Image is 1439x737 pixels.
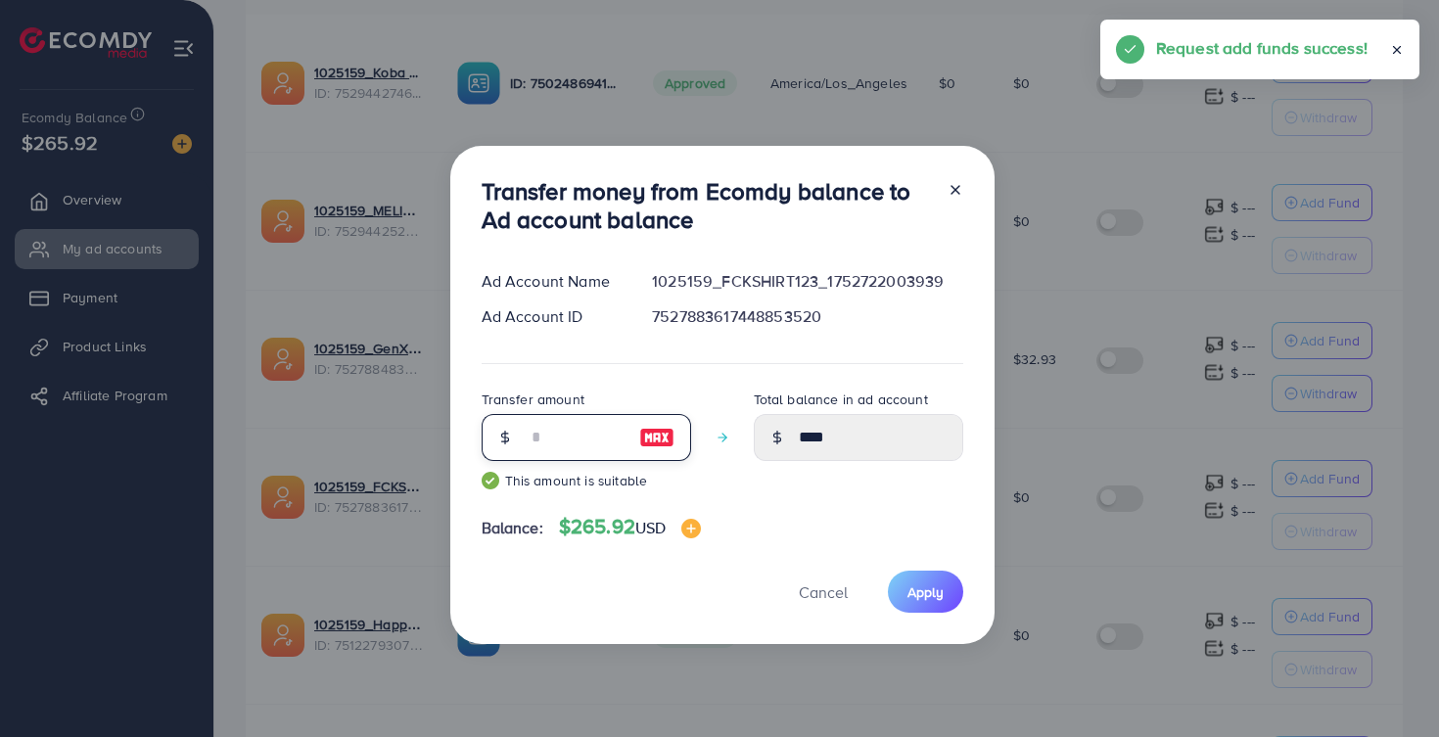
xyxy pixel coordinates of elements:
[799,581,848,603] span: Cancel
[754,390,928,409] label: Total balance in ad account
[1156,35,1368,61] h5: Request add funds success!
[639,426,674,449] img: image
[635,517,666,538] span: USD
[907,582,944,602] span: Apply
[482,471,691,490] small: This amount is suitable
[636,270,978,293] div: 1025159_FCKSHIRT123_1752722003939
[559,515,702,539] h4: $265.92
[774,571,872,613] button: Cancel
[466,305,637,328] div: Ad Account ID
[681,519,701,538] img: image
[888,571,963,613] button: Apply
[482,517,543,539] span: Balance:
[482,472,499,489] img: guide
[466,270,637,293] div: Ad Account Name
[482,390,584,409] label: Transfer amount
[636,305,978,328] div: 7527883617448853520
[1356,649,1424,722] iframe: Chat
[482,177,932,234] h3: Transfer money from Ecomdy balance to Ad account balance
